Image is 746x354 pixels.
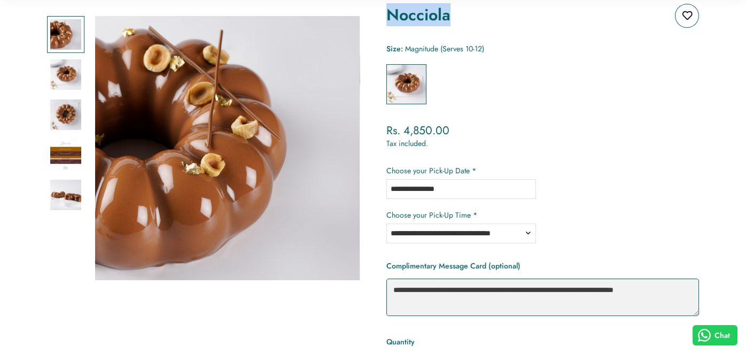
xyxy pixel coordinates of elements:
button: Chat [693,325,738,345]
label: Choose your Pick-Up Date * [386,165,699,176]
h1: Nocciola [386,4,450,26]
label: Magnitude (Serves 10-12) [386,64,426,104]
label: Complimentary Message Card (optional) [386,259,520,272]
button: Add to wishlist [675,4,699,28]
div: Tax included. [386,138,699,149]
span: Chat [714,330,730,341]
span: Rs. 4,850.00 [386,122,449,138]
span: Size: [386,43,403,54]
span: Magnitude (Serves 10-12) [405,43,484,54]
label: Quantity [386,335,456,348]
label: Choose your Pick-Up Time * [386,210,699,221]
